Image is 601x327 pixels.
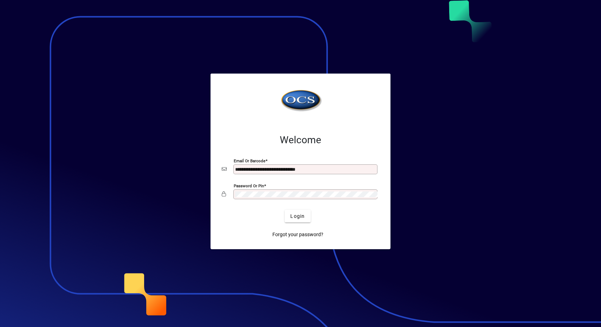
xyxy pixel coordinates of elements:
[234,158,265,163] mat-label: Email or Barcode
[272,231,323,238] span: Forgot your password?
[270,228,326,241] a: Forgot your password?
[290,213,305,220] span: Login
[234,183,264,188] mat-label: Password or Pin
[285,210,310,222] button: Login
[222,134,379,146] h2: Welcome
